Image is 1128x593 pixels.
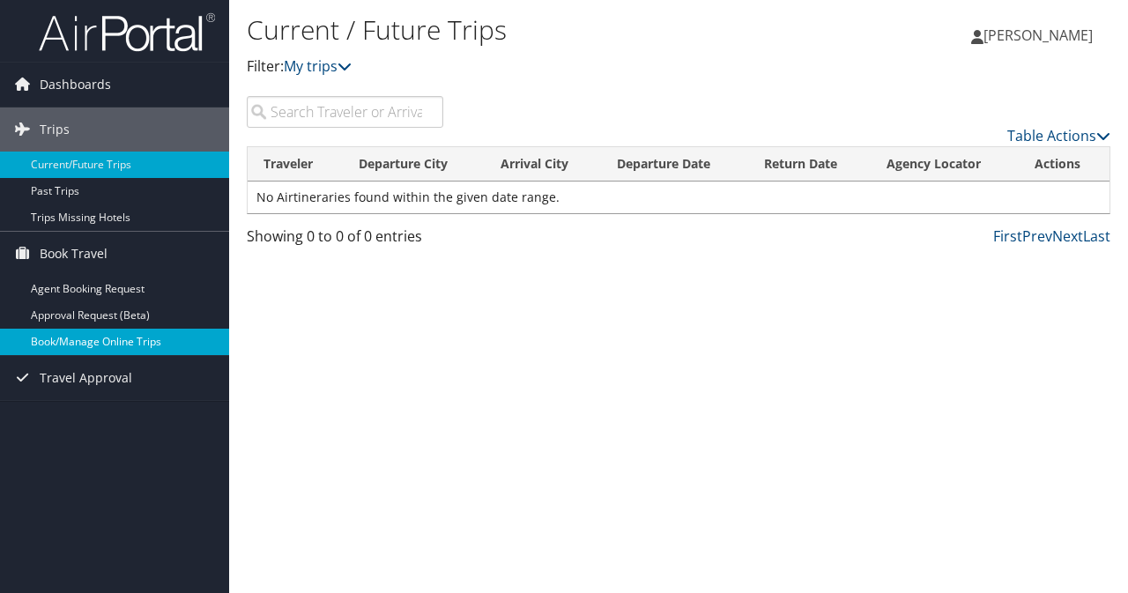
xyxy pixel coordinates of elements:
img: airportal-logo.png [39,11,215,53]
a: [PERSON_NAME] [971,9,1110,62]
span: [PERSON_NAME] [983,26,1093,45]
a: Prev [1022,226,1052,246]
a: Next [1052,226,1083,246]
th: Agency Locator: activate to sort column ascending [871,147,1019,182]
th: Actions [1019,147,1109,182]
h1: Current / Future Trips [247,11,822,48]
a: My trips [284,56,352,76]
span: Dashboards [40,63,111,107]
span: Trips [40,107,70,152]
th: Traveler: activate to sort column ascending [248,147,343,182]
a: Last [1083,226,1110,246]
th: Arrival City: activate to sort column ascending [485,147,602,182]
td: No Airtineraries found within the given date range. [248,182,1109,213]
th: Departure Date: activate to sort column descending [601,147,748,182]
p: Filter: [247,56,822,78]
a: Table Actions [1007,126,1110,145]
th: Departure City: activate to sort column ascending [343,147,485,182]
span: Travel Approval [40,356,132,400]
div: Showing 0 to 0 of 0 entries [247,226,443,256]
a: First [993,226,1022,246]
th: Return Date: activate to sort column ascending [748,147,872,182]
input: Search Traveler or Arrival City [247,96,443,128]
span: Book Travel [40,232,108,276]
